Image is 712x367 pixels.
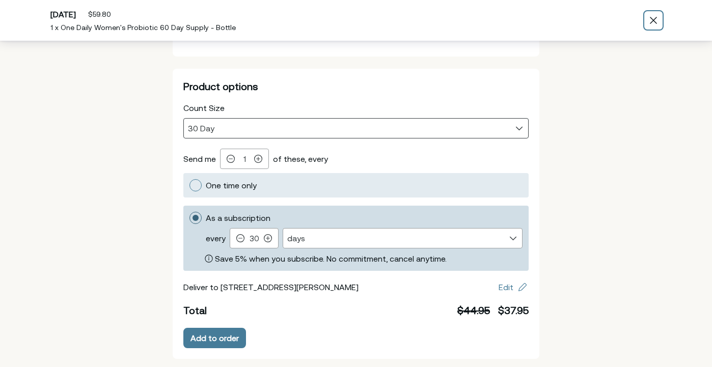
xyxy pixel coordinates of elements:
span: Close [645,12,662,29]
s: $44.95 [457,304,490,316]
span: Total [183,304,207,316]
div: Add to order [190,334,239,342]
span: Send me [183,154,216,163]
span: [DATE] [50,10,76,19]
span: $59.80 [88,10,111,18]
span: Save 5% when you subscribe. No commitment, cancel anytime. [215,252,447,265]
span: every [206,232,226,244]
span: One time only [206,181,257,190]
input: 0 [237,155,252,163]
span: of these, every [273,154,328,163]
form: Product options [183,102,529,348]
input: As a subscriptioneverydaysSave 5% when you subscribe. No commitment, cancel anytime. [247,234,262,243]
span: Count Size [183,103,225,112]
span: $37.95 [498,304,529,316]
span: 1 x One Daily Women's Probiotic 60 Day Supply - Bottle [50,23,236,32]
span: As a subscription [206,213,270,222]
button: Add to order [183,328,246,348]
span: Product options [183,80,258,92]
